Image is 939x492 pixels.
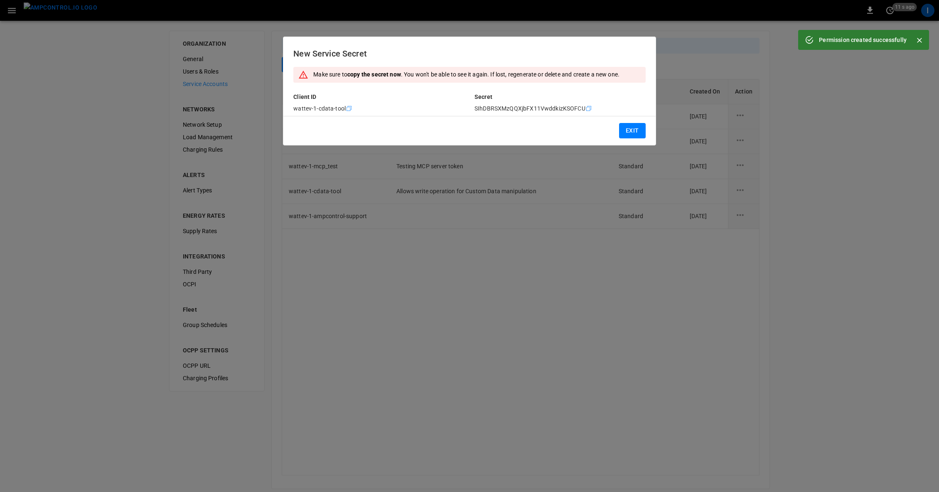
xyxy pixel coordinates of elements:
button: Close [913,34,926,47]
p: wattev-1-cdata-tool [293,104,346,113]
div: Make sure to . You won't be able to see it again. If lost, regenerate or delete and create a new ... [313,67,619,83]
p: Client ID [293,93,465,101]
h6: New Service Secret [293,47,646,60]
strong: copy the secret now [347,71,401,78]
div: Permission created successfully [819,32,907,47]
p: SIhDBRSXMzQQXjbFX11VwddkizKSOFCU [474,104,585,113]
p: Secret [474,93,646,101]
div: copy [345,104,354,113]
div: copy [585,104,593,113]
button: Exit [619,123,646,138]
